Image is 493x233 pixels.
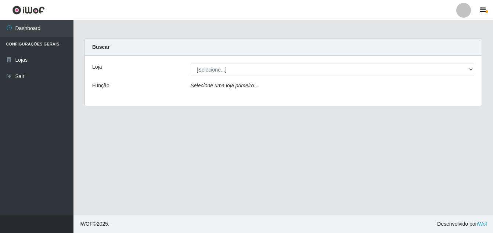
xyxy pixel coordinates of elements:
span: IWOF [79,221,93,227]
img: CoreUI Logo [12,6,45,15]
i: Selecione uma loja primeiro... [191,83,258,88]
span: © 2025 . [79,220,109,228]
a: iWof [477,221,487,227]
label: Função [92,82,109,90]
span: Desenvolvido por [437,220,487,228]
strong: Buscar [92,44,109,50]
label: Loja [92,63,102,71]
